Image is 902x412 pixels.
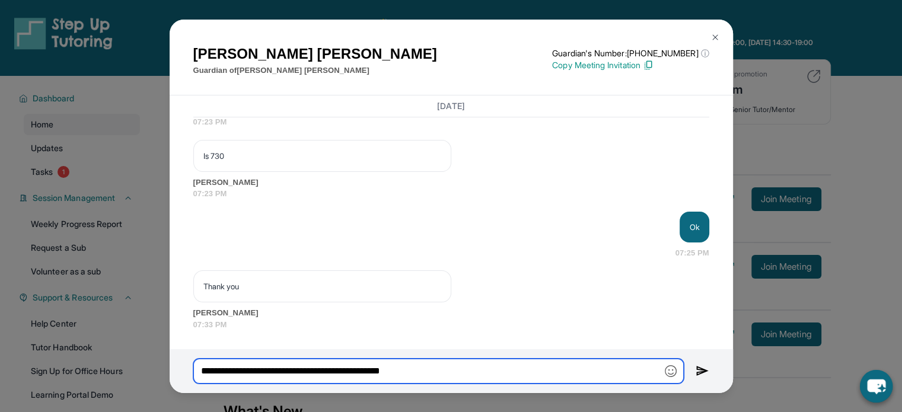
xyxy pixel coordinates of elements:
[696,364,709,378] img: Send icon
[193,307,709,319] span: [PERSON_NAME]
[860,370,893,403] button: chat-button
[203,150,441,162] p: Is 730
[193,43,437,65] h1: [PERSON_NAME] [PERSON_NAME]
[193,65,437,76] p: Guardian of [PERSON_NAME] [PERSON_NAME]
[710,33,720,42] img: Close Icon
[675,247,709,259] span: 07:25 PM
[552,59,709,71] p: Copy Meeting Invitation
[193,188,709,200] span: 07:23 PM
[193,177,709,189] span: [PERSON_NAME]
[689,221,699,233] p: Ok
[665,365,677,377] img: Emoji
[203,280,441,292] p: Thank you
[193,116,709,128] span: 07:23 PM
[193,319,709,331] span: 07:33 PM
[193,100,709,112] h3: [DATE]
[700,47,709,59] span: ⓘ
[643,60,654,71] img: Copy Icon
[552,47,709,59] p: Guardian's Number: [PHONE_NUMBER]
